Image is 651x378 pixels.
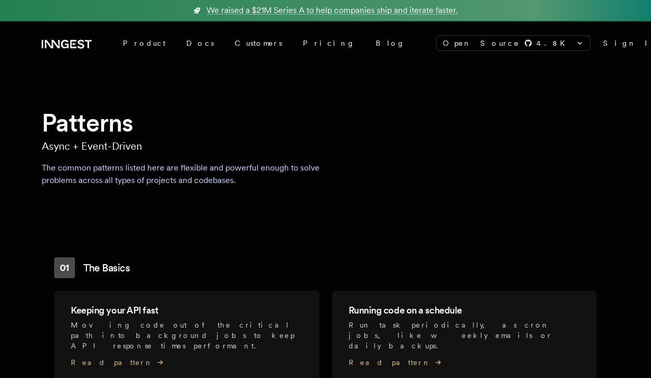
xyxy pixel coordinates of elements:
h1: Patterns [42,107,609,139]
span: We raised a $21M Series A to help companies ship and iterate faster. [207,4,458,17]
p: Run task periodically, as cron jobs, like weekly emails or daily backups . [349,320,581,351]
a: Docs [176,34,224,53]
span: 4.8 K [537,38,571,48]
a: Pricing [292,34,365,53]
p: Moving code out of the critical path into background jobs to keep API response times performant . [71,320,303,351]
span: Read pattern [71,357,303,368]
h2: Running code on a schedule [349,303,581,318]
div: 01 [54,257,75,278]
h2: Keeping your API fast [71,303,303,318]
p: Async + Event-Driven [42,139,609,153]
h2: The Basics [83,260,130,275]
div: Product [112,34,176,53]
span: Open Source [443,38,520,48]
p: The common patterns listed here are flexible and powerful enough to solve problems across all typ... [42,162,341,187]
a: Blog [365,34,415,53]
span: Read pattern [349,357,581,368]
a: Customers [224,34,292,53]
